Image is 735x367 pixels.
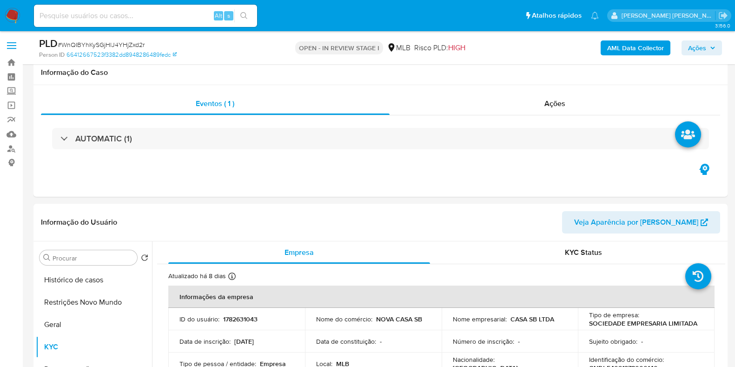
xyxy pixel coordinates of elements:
[223,315,258,323] p: 1782631043
[39,51,65,59] b: Person ID
[285,247,314,258] span: Empresa
[589,319,697,327] p: SOCIEDADE EMPRESARIA LIMITADA
[36,336,152,358] button: KYC
[36,269,152,291] button: Histórico de casos
[36,291,152,314] button: Restrições Novo Mundo
[589,355,664,364] p: Identificação do comércio :
[234,337,254,346] p: [DATE]
[601,40,670,55] button: AML Data Collector
[518,337,520,346] p: -
[316,337,376,346] p: Data de constituição :
[510,315,554,323] p: CASA SB LTDA
[380,337,382,346] p: -
[141,254,148,264] button: Retornar ao pedido padrão
[196,98,234,109] span: Eventos ( 1 )
[688,40,706,55] span: Ações
[215,11,222,20] span: Alt
[448,42,465,53] span: HIGH
[36,314,152,336] button: Geral
[34,10,257,22] input: Pesquise usuários ou casos...
[41,218,117,227] h1: Informação do Usuário
[414,43,465,53] span: Risco PLD:
[607,40,664,55] b: AML Data Collector
[574,211,698,234] span: Veja Aparência por [PERSON_NAME]
[376,315,422,323] p: NOVA CASA SB
[179,337,231,346] p: Data de inscrição :
[682,40,722,55] button: Ações
[43,254,51,261] button: Procurar
[295,41,383,54] p: OPEN - IN REVIEW STAGE I
[39,36,58,51] b: PLD
[589,311,639,319] p: Tipo de empresa :
[52,128,709,149] div: AUTOMATIC (1)
[641,337,643,346] p: -
[227,11,230,20] span: s
[58,40,145,49] span: # WnQIBYhKySGjHlJ4YHjZxd2r
[453,337,514,346] p: Número de inscrição :
[75,133,132,144] h3: AUTOMATIC (1)
[591,12,599,20] a: Notificações
[622,11,715,20] p: danilo.toledo@mercadolivre.com
[179,315,219,323] p: ID do usuário :
[168,286,715,308] th: Informações da empresa
[53,254,133,262] input: Procurar
[544,98,565,109] span: Ações
[387,43,411,53] div: MLB
[562,211,720,234] button: Veja Aparência por [PERSON_NAME]
[168,272,226,280] p: Atualizado há 8 dias
[66,51,177,59] a: 66412667523f3382dd8948286489fedc
[532,11,582,20] span: Atalhos rápidos
[316,315,372,323] p: Nome do comércio :
[565,247,602,258] span: KYC Status
[234,9,253,22] button: search-icon
[589,337,637,346] p: Sujeito obrigado :
[453,315,507,323] p: Nome empresarial :
[718,11,728,20] a: Sair
[453,355,495,364] p: Nacionalidade :
[41,68,720,77] h1: Informação do Caso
